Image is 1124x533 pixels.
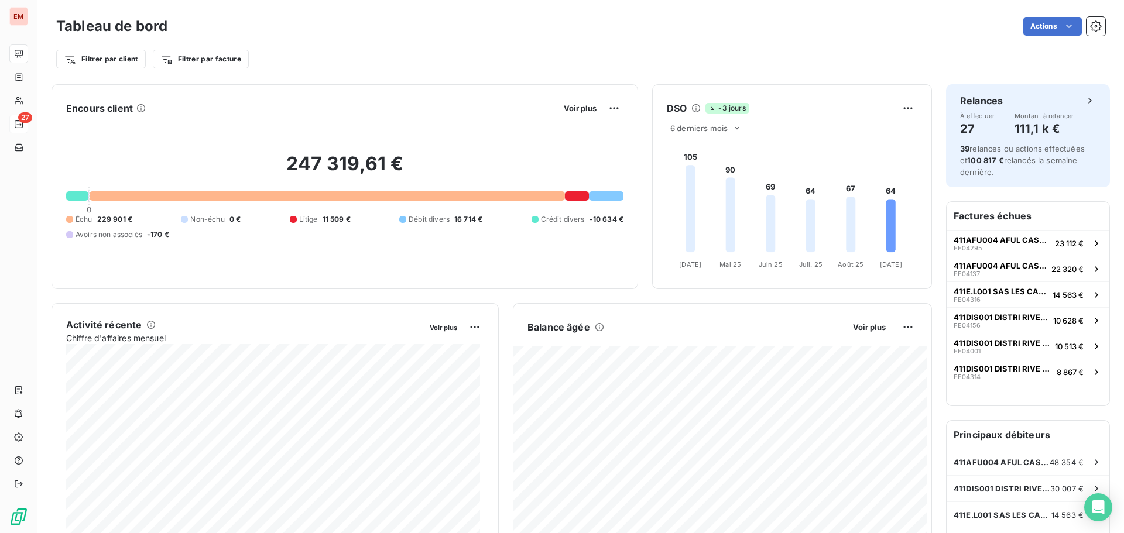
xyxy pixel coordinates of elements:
span: 0 € [229,214,241,225]
span: FE04314 [954,373,981,380]
span: Voir plus [430,324,457,332]
button: Voir plus [849,322,889,332]
span: 14 563 € [1051,510,1084,520]
button: 411DIS001 DISTRI RIVE GAUCHEFE043148 867 € [947,359,1109,384]
tspan: Juin 25 [759,260,783,269]
span: FE04001 [954,348,981,355]
tspan: Août 25 [838,260,863,269]
span: 411DIS001 DISTRI RIVE GAUCHE [954,338,1050,348]
img: Logo LeanPay [9,507,28,526]
span: 411E.L001 SAS LES CASERNES DISTRIBUTION/[DOMAIN_NAME] LES CASERNES [954,510,1051,520]
span: -170 € [147,229,169,240]
span: 11 509 € [323,214,351,225]
h4: 111,1 k € [1015,119,1074,138]
span: 411DIS001 DISTRI RIVE GAUCHE [954,364,1052,373]
button: 411AFU004 AFUL CASABONAFE0429523 112 € [947,230,1109,256]
span: 22 320 € [1051,264,1084,274]
span: À effectuer [960,112,995,119]
h6: Principaux débiteurs [947,421,1109,449]
h3: Tableau de bord [56,16,167,37]
span: relances ou actions effectuées et relancés la semaine dernière. [960,144,1085,177]
span: 23 112 € [1055,239,1084,248]
span: 10 513 € [1055,342,1084,351]
span: FE04316 [954,296,981,303]
h6: Encours client [66,101,133,115]
span: 411DIS001 DISTRI RIVE GAUCHE [954,312,1048,322]
span: FE04295 [954,245,982,252]
h6: Balance âgée [527,320,590,334]
span: Montant à relancer [1015,112,1074,119]
span: Non-échu [190,214,224,225]
span: 411AFU004 AFUL CASABONA [954,235,1050,245]
span: Débit divers [409,214,450,225]
h4: 27 [960,119,995,138]
span: 10 628 € [1053,316,1084,325]
span: 8 867 € [1057,367,1084,377]
span: 411E.L001 SAS LES CASERNES DISTRIBUTION/[DOMAIN_NAME] LES CASERNES [954,287,1048,296]
span: 411DIS001 DISTRI RIVE GAUCHE [954,484,1050,493]
span: 27 [18,112,32,123]
span: -3 jours [705,103,749,114]
h6: Activité récente [66,318,142,332]
div: Open Intercom Messenger [1084,493,1112,521]
span: Voir plus [564,104,597,113]
tspan: [DATE] [880,260,902,269]
tspan: Juil. 25 [799,260,823,269]
span: 229 901 € [97,214,132,225]
span: Litige [299,214,318,225]
span: Chiffre d'affaires mensuel [66,332,421,344]
button: 411E.L001 SAS LES CASERNES DISTRIBUTION/[DOMAIN_NAME] LES CASERNESFE0431614 563 € [947,281,1109,307]
span: 100 817 € [967,156,1003,165]
button: Actions [1023,17,1082,36]
div: EM [9,7,28,26]
span: 0 [87,205,91,214]
h2: 247 319,61 € [66,152,623,187]
span: 14 563 € [1053,290,1084,300]
h6: DSO [667,101,687,115]
button: Voir plus [560,103,600,114]
span: 48 354 € [1050,458,1084,467]
span: Avoirs non associés [76,229,142,240]
h6: Factures échues [947,202,1109,230]
button: 411AFU004 AFUL CASABONAFE0413722 320 € [947,256,1109,281]
span: FE04137 [954,270,980,277]
span: 411AFU004 AFUL CASABONA [954,458,1050,467]
button: Filtrer par client [56,50,146,68]
span: FE04156 [954,322,981,329]
span: Échu [76,214,92,225]
span: Voir plus [853,322,886,332]
span: 411AFU004 AFUL CASABONA [954,261,1047,270]
span: -10 634 € [590,214,623,225]
tspan: [DATE] [679,260,701,269]
span: 39 [960,144,969,153]
h6: Relances [960,94,1003,108]
span: 30 007 € [1050,484,1084,493]
span: 6 derniers mois [670,123,728,133]
button: Filtrer par facture [153,50,249,68]
button: Voir plus [426,322,461,332]
tspan: Mai 25 [719,260,741,269]
span: 16 714 € [454,214,482,225]
button: 411DIS001 DISTRI RIVE GAUCHEFE0415610 628 € [947,307,1109,333]
span: Crédit divers [541,214,585,225]
button: 411DIS001 DISTRI RIVE GAUCHEFE0400110 513 € [947,333,1109,359]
